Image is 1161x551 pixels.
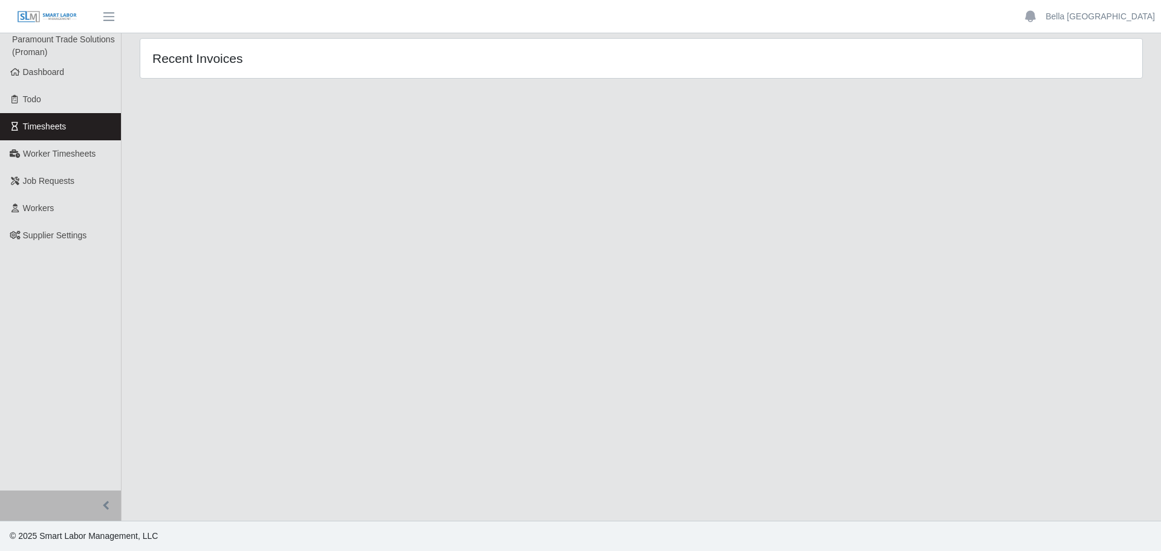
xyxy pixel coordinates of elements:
[23,203,54,213] span: Workers
[23,122,67,131] span: Timesheets
[23,149,96,158] span: Worker Timesheets
[10,531,158,541] span: © 2025 Smart Labor Management, LLC
[152,51,549,66] h4: Recent Invoices
[23,67,65,77] span: Dashboard
[23,176,75,186] span: Job Requests
[12,34,115,57] span: Paramount Trade Solutions (Proman)
[23,230,87,240] span: Supplier Settings
[17,10,77,24] img: SLM Logo
[23,94,41,104] span: Todo
[1046,10,1155,23] a: Bella [GEOGRAPHIC_DATA]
